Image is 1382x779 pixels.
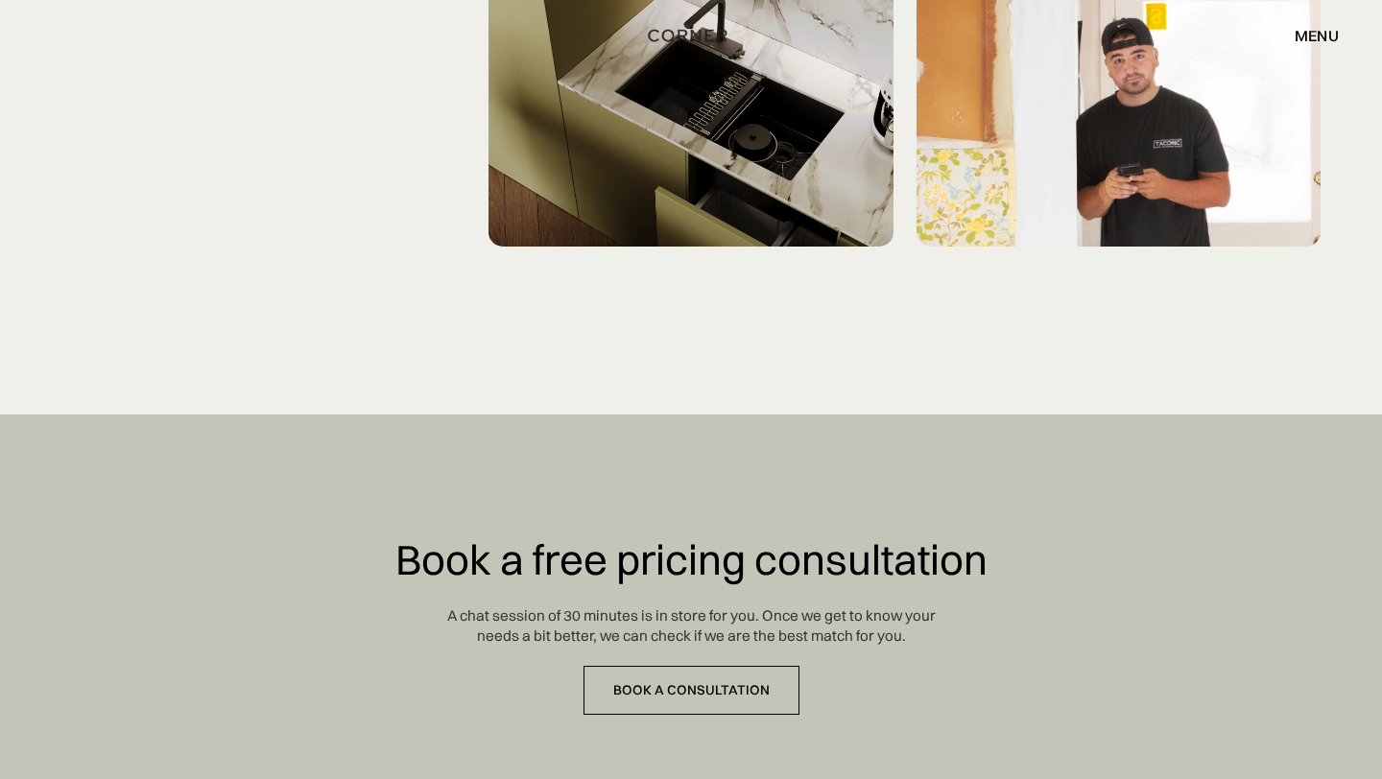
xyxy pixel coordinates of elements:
[395,537,988,582] h1: Book a free pricing consultation
[632,23,750,48] a: home
[1275,19,1339,52] div: menu
[432,606,950,647] div: A chat session of 30 minutes is in store for you. Once we get to know your needs a bit better, we...
[1295,28,1339,43] div: menu
[584,666,799,715] a: Book a consultation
